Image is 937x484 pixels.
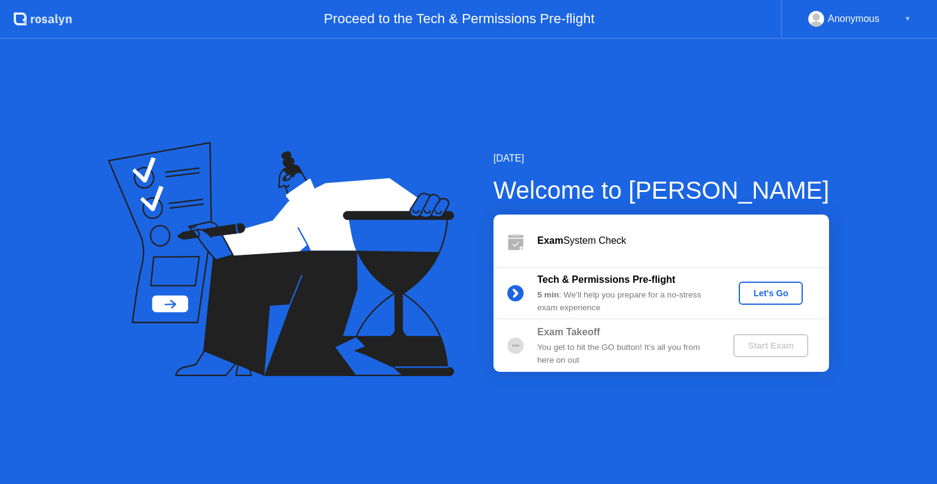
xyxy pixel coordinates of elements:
div: Let's Go [744,288,798,298]
div: : We’ll help you prepare for a no-stress exam experience [537,289,713,314]
div: Anonymous [828,11,880,27]
b: Exam Takeoff [537,327,600,337]
div: Welcome to [PERSON_NAME] [494,172,830,208]
div: You get to hit the GO button! It’s all you from here on out [537,341,713,366]
div: Start Exam [738,341,803,351]
b: 5 min [537,290,559,299]
button: Start Exam [733,334,808,357]
div: ▼ [905,11,911,27]
button: Let's Go [739,282,803,305]
div: System Check [537,233,829,248]
b: Tech & Permissions Pre-flight [537,274,675,285]
b: Exam [537,235,564,246]
div: [DATE] [494,151,830,166]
